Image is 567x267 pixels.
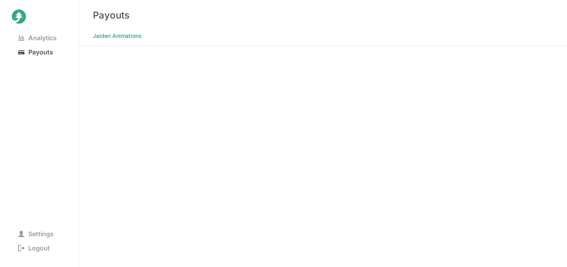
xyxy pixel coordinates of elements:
span: Analytics [12,32,63,43]
span: Logout [12,243,56,254]
h3: Payouts [93,9,130,21]
span: Jaiden Animations [93,30,142,41]
span: Settings [12,228,60,239]
span: Payouts [12,47,59,58]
